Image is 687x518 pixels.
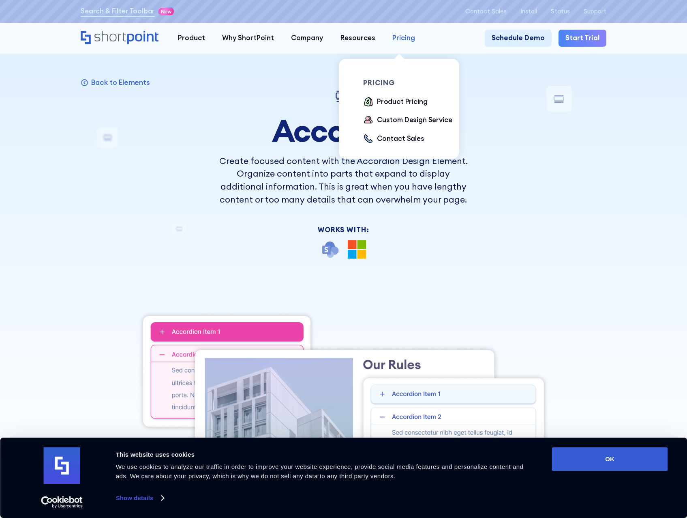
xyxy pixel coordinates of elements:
a: Schedule Demo [485,30,552,47]
a: Product [169,30,213,47]
iframe: Chat Widget [541,424,687,518]
div: Chat-Widget [541,424,687,518]
div: Pricing [392,33,415,43]
div: Product [178,33,205,43]
a: Show details [116,492,164,504]
span: We use cookies to analyze our traffic in order to improve your website experience, provide social... [116,463,524,479]
div: Why ShortPoint [222,33,274,43]
div: pricing [363,80,459,86]
p: Back to Elements [91,78,150,87]
img: Microsoft 365 logo [348,240,366,258]
a: Contact Sales [363,134,424,145]
a: Company [283,30,332,47]
p: Create focused content with the Accordion Design Element. Organize content into parts that expand... [215,155,473,206]
div: This website uses cookies [116,450,534,460]
div: Custom Design Service [377,115,452,125]
a: Status [551,8,570,15]
a: Custom Design Service [363,115,452,126]
div: Contact Sales [377,134,424,144]
a: Contact Sales [465,8,507,15]
a: Search & Filter Toolbar [81,6,155,16]
img: SharePoint icon [321,240,339,258]
div: Product Pricing [377,97,427,107]
a: Resources [332,30,384,47]
img: Accordion [333,86,354,107]
a: Usercentrics Cookiebot - opens in a new window [26,496,97,508]
a: Home [81,31,161,46]
div: Works With: [215,227,473,233]
a: Back to Elements [81,78,150,87]
img: logo [44,447,80,484]
a: Why ShortPoint [214,30,283,47]
a: Install [520,8,537,15]
a: Product Pricing [363,97,427,108]
h1: Accordion [215,114,473,148]
a: Pricing [384,30,424,47]
div: Company [291,33,323,43]
a: Start Trial [559,30,606,47]
button: OK [552,447,668,471]
div: Resources [340,33,375,43]
a: Support [584,8,606,15]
